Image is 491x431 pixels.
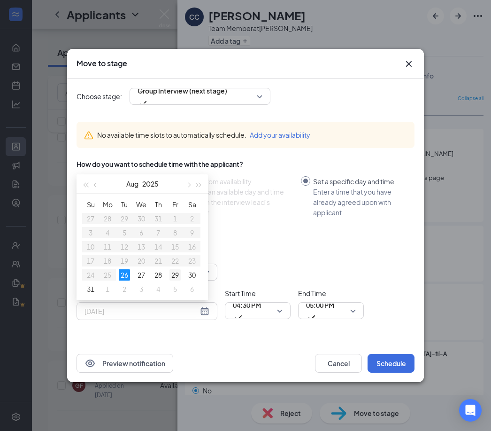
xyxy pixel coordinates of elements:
div: 26 [119,269,130,281]
button: EyePreview notification [77,354,173,373]
button: Aug [126,174,138,193]
span: Choose stage: [77,91,122,102]
svg: Cross [403,58,414,70]
span: 05:00 PM [306,298,334,312]
input: Aug 26, 2025 [84,306,198,316]
button: Cancel [315,354,362,373]
div: 28 [153,269,164,281]
div: 6 [186,283,198,295]
td: 2025-08-29 [167,268,184,282]
div: Open Intercom Messenger [459,399,482,422]
th: Mo [99,197,116,212]
div: 30 [186,269,198,281]
div: Select from availability [182,176,293,187]
span: 04:30 PM [233,298,261,312]
button: Schedule [368,354,414,373]
td: 2025-09-05 [167,282,184,296]
div: 1 [102,283,113,295]
div: 27 [136,269,147,281]
div: Set a specific day and time [313,176,407,187]
td: 2025-08-30 [184,268,200,282]
th: Su [82,197,99,212]
div: Choose an available day and time slot from the interview lead’s calendar [182,187,293,218]
td: 2025-09-01 [99,282,116,296]
div: 5 [169,283,181,295]
div: 31 [85,283,96,295]
td: 2025-09-06 [184,282,200,296]
th: Th [150,197,167,212]
th: Tu [116,197,133,212]
svg: Eye [84,358,96,369]
td: 2025-08-28 [150,268,167,282]
button: Close [403,58,414,70]
td: 2025-08-26 [116,268,133,282]
svg: Checkmark [306,312,317,323]
td: 2025-08-31 [82,282,99,296]
div: 4 [153,283,164,295]
td: 2025-08-27 [133,268,150,282]
svg: Warning [84,131,93,140]
svg: Checkmark [233,312,244,323]
h3: Move to stage [77,58,127,69]
span: Start Time [225,288,291,298]
div: 3 [136,283,147,295]
th: Fr [167,197,184,212]
div: No available time slots to automatically schedule. [97,130,407,140]
div: 2 [119,283,130,295]
div: Enter a time that you have already agreed upon with applicant [313,187,407,218]
th: We [133,197,150,212]
div: How do you want to schedule time with the applicant? [77,159,414,169]
button: 2025 [142,174,159,193]
td: 2025-09-04 [150,282,167,296]
svg: Checkmark [138,98,149,109]
span: Group Interview (next stage) [138,84,227,98]
th: Sa [184,197,200,212]
button: Add your availability [250,130,310,140]
td: 2025-09-03 [133,282,150,296]
span: End Time [298,288,364,298]
div: 29 [169,269,181,281]
td: 2025-09-02 [116,282,133,296]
